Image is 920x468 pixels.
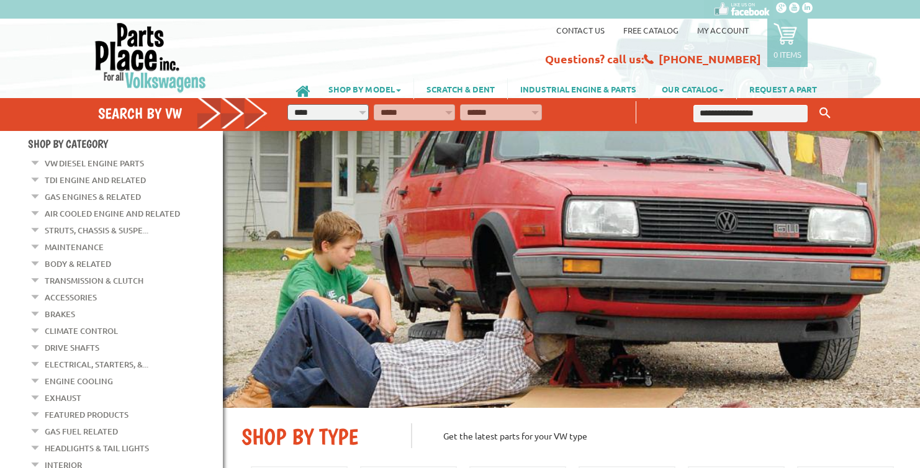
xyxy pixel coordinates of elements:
img: First slide [900x500] [223,131,920,408]
a: Exhaust [45,390,81,406]
a: VW Diesel Engine Parts [45,155,144,171]
a: Transmission & Clutch [45,272,143,289]
button: Keyword Search [816,103,834,124]
h4: Search by VW [98,104,268,122]
p: Get the latest parts for your VW type [411,423,901,448]
a: Electrical, Starters, &... [45,356,148,372]
a: Brakes [45,306,75,322]
a: Free Catalog [623,25,679,35]
h2: SHOP BY TYPE [241,423,392,450]
img: Parts Place Inc! [94,22,207,93]
a: My Account [697,25,749,35]
a: Headlights & Tail Lights [45,440,149,456]
a: OUR CATALOG [649,78,736,99]
a: Engine Cooling [45,373,113,389]
a: Maintenance [45,239,104,255]
a: TDI Engine and Related [45,172,146,188]
a: Featured Products [45,407,129,423]
a: Drive Shafts [45,340,99,356]
a: Accessories [45,289,97,305]
p: 0 items [773,49,801,60]
a: Body & Related [45,256,111,272]
a: Gas Fuel Related [45,423,118,439]
h4: Shop By Category [28,137,223,150]
a: Air Cooled Engine and Related [45,205,180,222]
a: Climate Control [45,323,118,339]
a: Contact us [556,25,605,35]
a: INDUSTRIAL ENGINE & PARTS [508,78,649,99]
a: Gas Engines & Related [45,189,141,205]
a: 0 items [767,19,808,67]
a: SHOP BY MODEL [316,78,413,99]
a: SCRATCH & DENT [414,78,507,99]
a: REQUEST A PART [737,78,829,99]
a: Struts, Chassis & Suspe... [45,222,148,238]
